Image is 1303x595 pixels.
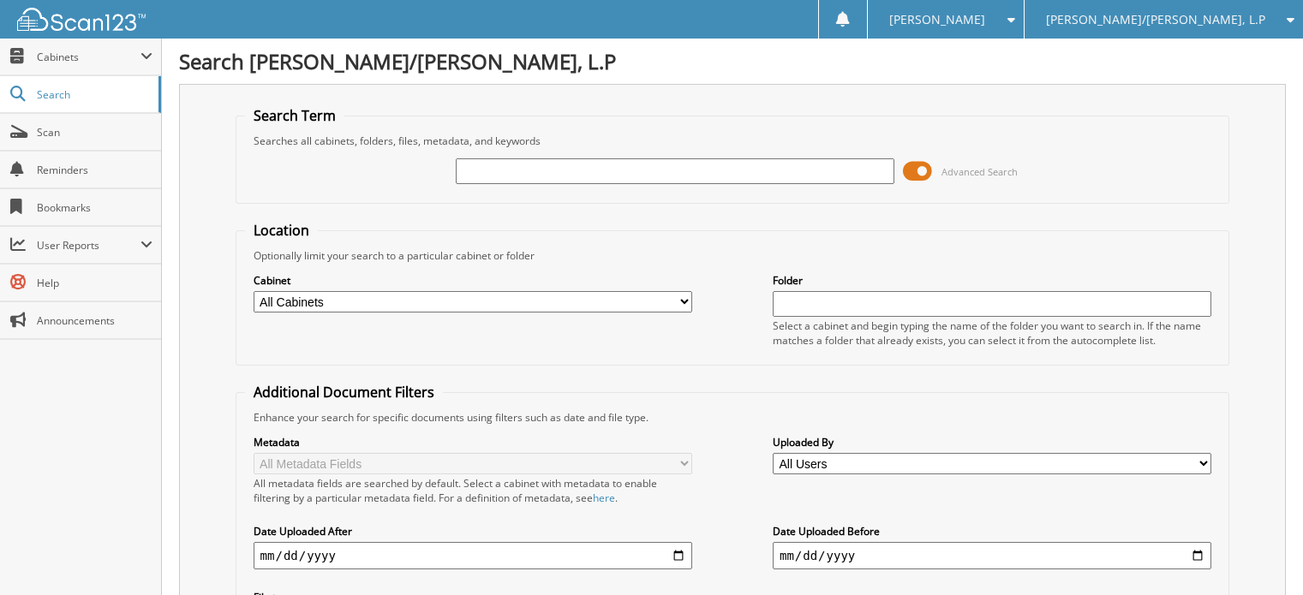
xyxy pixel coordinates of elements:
[37,276,152,290] span: Help
[37,238,140,253] span: User Reports
[773,435,1211,449] label: Uploaded By
[37,50,140,64] span: Cabinets
[1046,15,1265,25] span: [PERSON_NAME]/[PERSON_NAME], L.P
[245,383,443,402] legend: Additional Document Filters
[254,435,692,449] label: Metadata
[773,273,1211,288] label: Folder
[245,134,1221,148] div: Searches all cabinets, folders, files, metadata, and keywords
[179,47,1286,75] h1: Search [PERSON_NAME]/[PERSON_NAME], L.P
[593,491,615,505] a: here
[37,163,152,177] span: Reminders
[17,8,146,31] img: scan123-logo-white.svg
[889,15,985,25] span: [PERSON_NAME]
[254,476,692,505] div: All metadata fields are searched by default. Select a cabinet with metadata to enable filtering b...
[254,542,692,569] input: start
[245,106,344,125] legend: Search Term
[254,524,692,538] label: Date Uploaded After
[245,410,1221,425] div: Enhance your search for specific documents using filters such as date and file type.
[245,248,1221,263] div: Optionally limit your search to a particular cabinet or folder
[245,221,318,240] legend: Location
[254,273,692,288] label: Cabinet
[37,87,150,102] span: Search
[773,318,1211,348] div: Select a cabinet and begin typing the name of the folder you want to search in. If the name match...
[37,125,152,140] span: Scan
[941,165,1018,178] span: Advanced Search
[773,524,1211,538] label: Date Uploaded Before
[37,313,152,328] span: Announcements
[773,542,1211,569] input: end
[37,200,152,215] span: Bookmarks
